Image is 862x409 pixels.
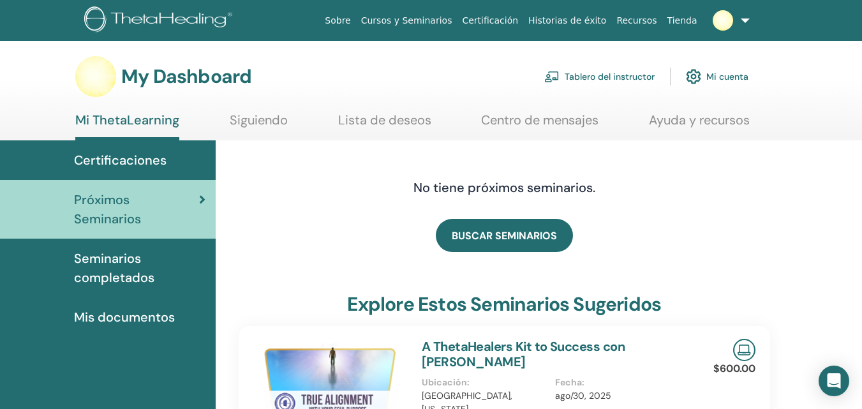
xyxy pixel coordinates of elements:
[121,65,251,88] h3: My Dashboard
[662,9,702,33] a: Tienda
[422,338,625,370] a: A ThetaHealers Kit to Success con [PERSON_NAME]
[230,112,288,137] a: Siguiendo
[338,112,431,137] a: Lista de deseos
[452,229,557,242] span: BUSCAR SEMINARIOS
[481,112,598,137] a: Centro de mensajes
[74,308,175,327] span: Mis documentos
[733,339,755,361] img: Live Online Seminar
[686,63,748,91] a: Mi cuenta
[819,366,849,396] div: Open Intercom Messenger
[686,66,701,87] img: cog.svg
[75,56,116,97] img: default.jpg
[303,180,705,195] h4: No tiene próximos seminarios.
[320,9,355,33] a: Sobre
[74,151,167,170] span: Certificaciones
[75,112,179,140] a: Mi ThetaLearning
[74,190,199,228] span: Próximos Seminarios
[347,293,661,316] h3: Explore estos seminarios sugeridos
[611,9,662,33] a: Recursos
[422,376,548,389] p: Ubicación :
[356,9,457,33] a: Cursos y Seminarios
[555,376,681,389] p: Fecha :
[555,389,681,403] p: ago/30, 2025
[713,10,733,31] img: default.jpg
[649,112,750,137] a: Ayuda y recursos
[457,9,523,33] a: Certificación
[713,361,755,376] p: $600.00
[544,63,655,91] a: Tablero del instructor
[523,9,611,33] a: Historias de éxito
[74,249,205,287] span: Seminarios completados
[84,6,237,35] img: logo.png
[436,219,573,252] a: BUSCAR SEMINARIOS
[544,71,560,82] img: chalkboard-teacher.svg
